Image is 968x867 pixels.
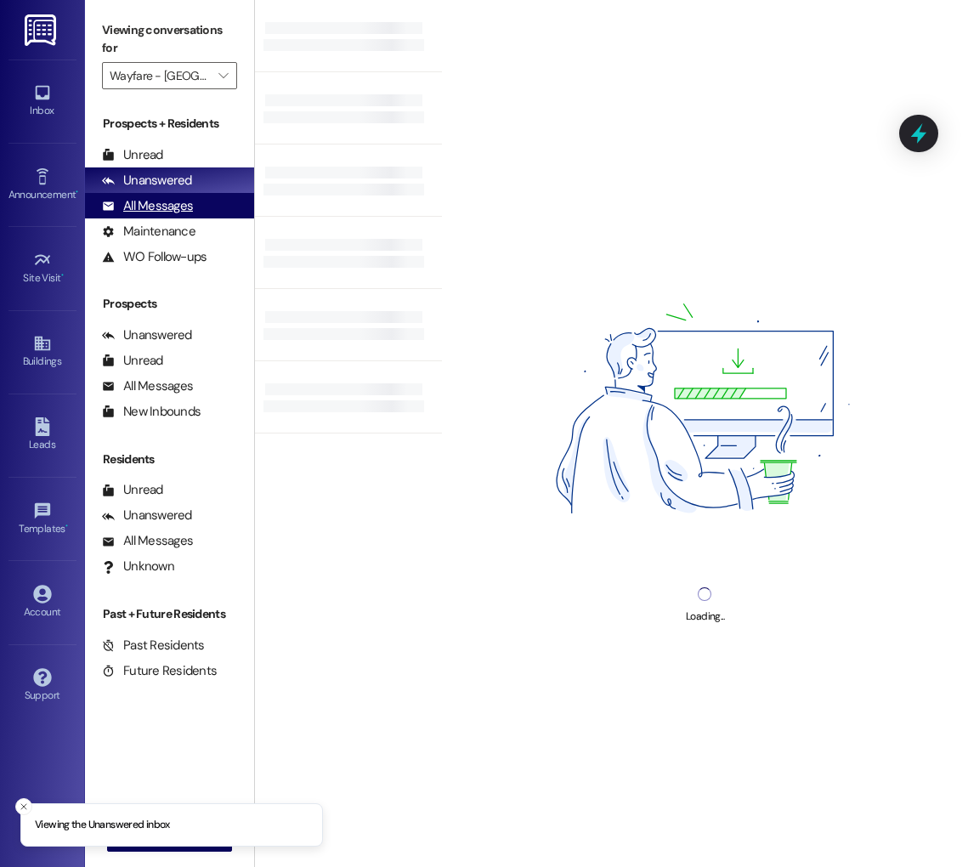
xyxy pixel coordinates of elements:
div: Unread [102,352,163,370]
span: • [61,269,64,281]
div: WO Follow-ups [102,248,207,266]
div: Unanswered [102,326,192,344]
div: Past Residents [102,637,205,654]
div: New Inbounds [102,403,201,421]
div: Unanswered [102,172,192,190]
div: All Messages [102,377,193,395]
button: Close toast [15,798,32,815]
p: Viewing the Unanswered inbox [35,818,170,833]
div: Residents [85,450,254,468]
img: ResiDesk Logo [25,14,59,46]
a: Leads [8,412,76,458]
div: All Messages [102,197,193,215]
span: • [76,186,78,198]
div: Unread [102,146,163,164]
div: Loading... [686,608,724,626]
a: Buildings [8,329,76,375]
span: • [65,520,68,532]
i:  [218,69,228,82]
div: Unknown [102,558,174,575]
div: Prospects [85,295,254,313]
label: Viewing conversations for [102,17,237,62]
input: All communities [110,62,210,89]
div: Future Residents [102,662,217,680]
a: Site Visit • [8,246,76,292]
a: Support [8,663,76,709]
a: Inbox [8,78,76,124]
div: Unread [102,481,163,499]
div: All Messages [102,532,193,550]
div: Prospects + Residents [85,115,254,133]
div: Maintenance [102,223,195,241]
div: Unanswered [102,507,192,524]
div: Past + Future Residents [85,605,254,623]
a: Account [8,580,76,626]
a: Templates • [8,496,76,542]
